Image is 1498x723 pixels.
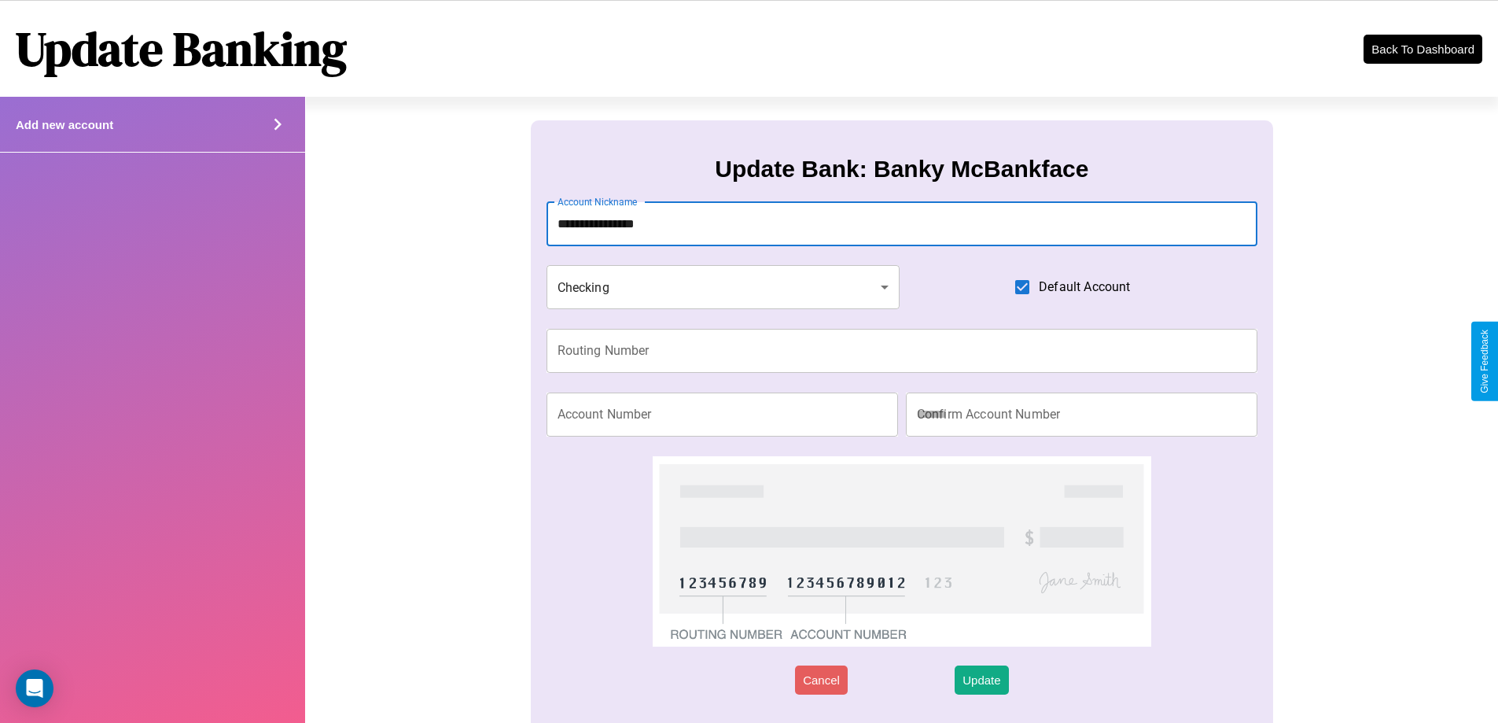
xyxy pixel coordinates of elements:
h1: Update Banking [16,17,347,81]
h4: Add new account [16,118,113,131]
h3: Update Bank: Banky McBankface [715,156,1088,183]
button: Update [955,666,1008,695]
label: Account Nickname [558,195,638,208]
div: Give Feedback [1479,330,1490,393]
button: Cancel [795,666,848,695]
span: Default Account [1039,278,1130,297]
div: Checking [547,265,900,309]
img: check [653,456,1150,647]
div: Open Intercom Messenger [16,670,53,707]
button: Back To Dashboard [1364,35,1482,64]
